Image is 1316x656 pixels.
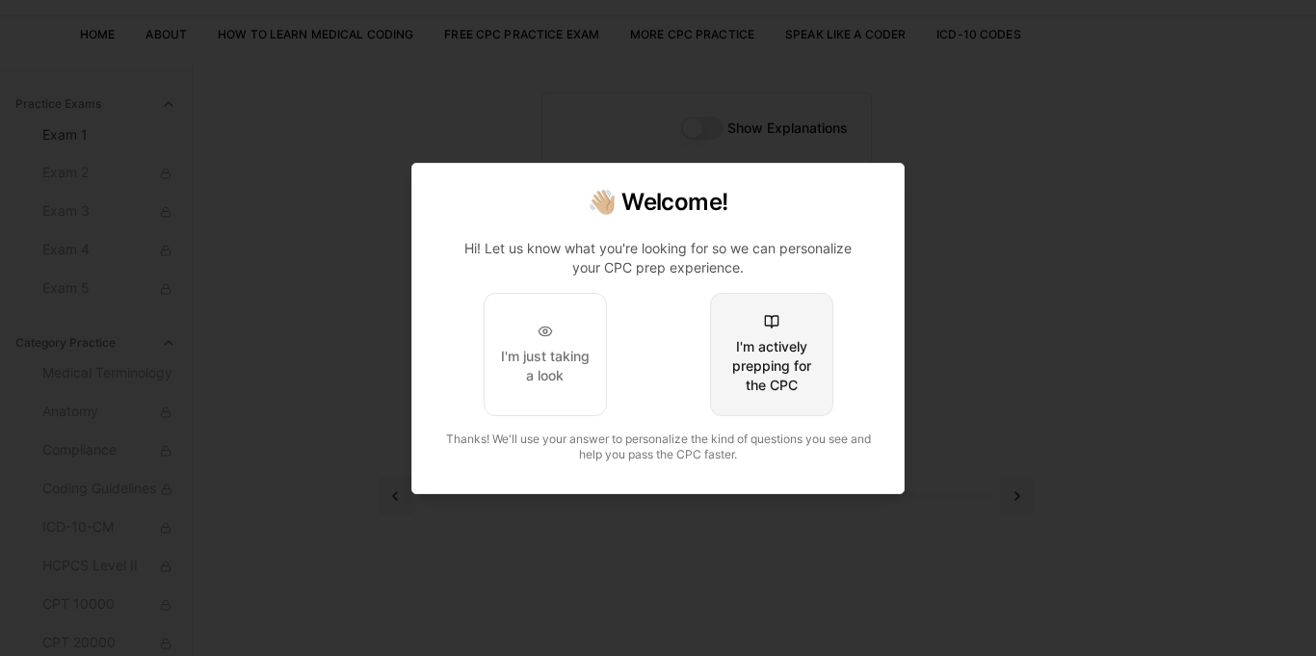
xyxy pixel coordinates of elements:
[710,293,833,416] button: I'm actively prepping for the CPC
[446,432,871,461] span: Thanks! We'll use your answer to personalize the kind of questions you see and help you pass the ...
[451,239,865,277] p: Hi! Let us know what you're looking for so we can personalize your CPC prep experience.
[500,347,591,385] div: I'm just taking a look
[484,293,607,416] button: I'm just taking a look
[726,337,817,395] div: I'm actively prepping for the CPC
[435,187,881,218] h2: 👋🏼 Welcome!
